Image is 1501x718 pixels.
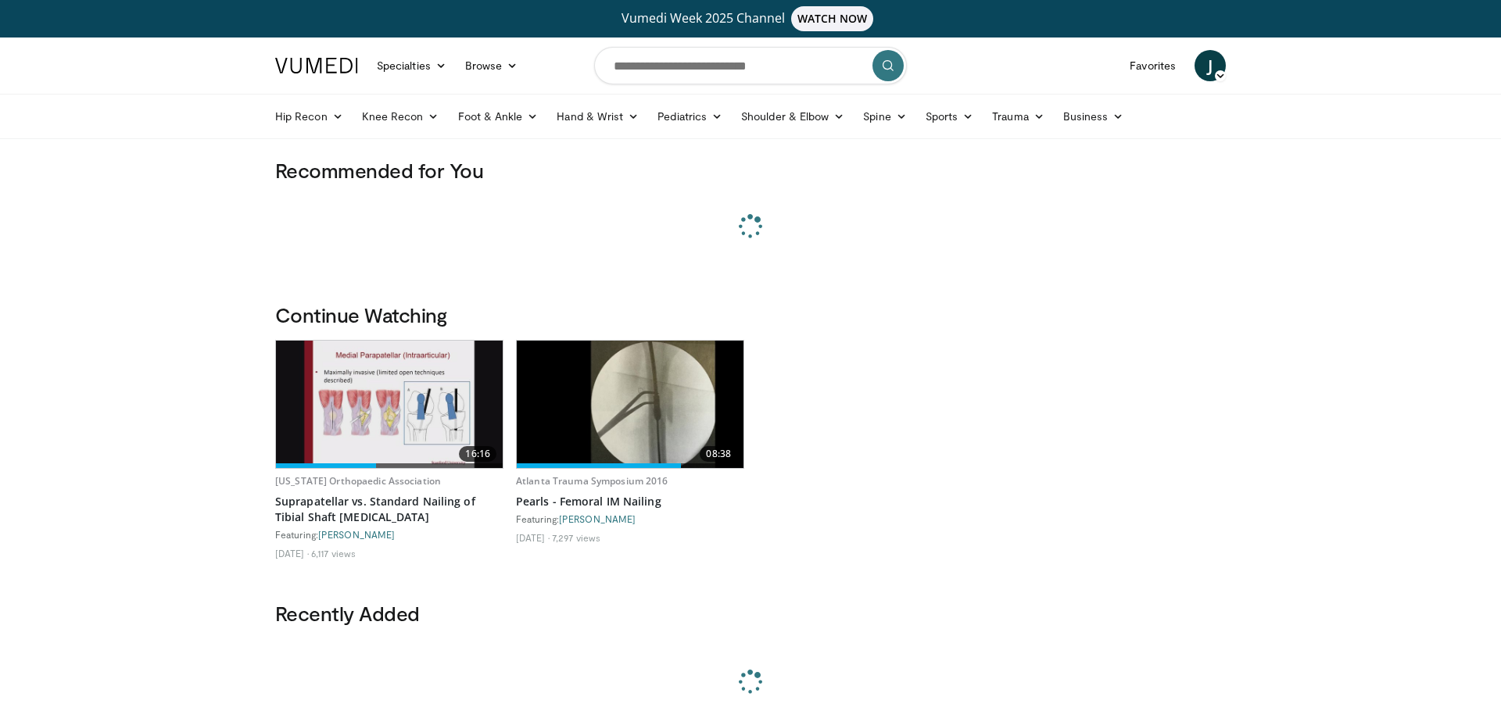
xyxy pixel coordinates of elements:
a: 16:16 [276,341,503,468]
a: [PERSON_NAME] [559,513,636,524]
a: Vumedi Week 2025 ChannelWATCH NOW [278,6,1223,31]
span: 08:38 [700,446,737,462]
img: 015eade9-5888-4711-9b7a-af989517bddb.620x360_q85_upscale.jpg [276,341,503,468]
a: Favorites [1120,50,1185,81]
a: 08:38 [517,341,743,468]
h3: Continue Watching [275,302,1226,327]
h3: Recommended for You [275,158,1226,183]
li: 6,117 views [311,547,356,559]
a: Foot & Ankle [449,101,548,132]
a: Spine [854,101,915,132]
h3: Recently Added [275,601,1226,626]
img: VuMedi Logo [275,58,358,73]
img: c88f13cf-73ae-4f20-8157-847510c3503f.620x360_q85_upscale.jpg [517,341,743,468]
li: [DATE] [516,531,550,544]
a: Shoulder & Elbow [732,101,854,132]
a: Hand & Wrist [547,101,648,132]
a: Suprapatellar vs. Standard Nailing of Tibial Shaft [MEDICAL_DATA] [275,494,503,525]
a: Pearls - Femoral IM Nailing [516,494,744,509]
a: [US_STATE] Orthopaedic Association [275,474,441,488]
a: Hip Recon [266,101,353,132]
input: Search topics, interventions [594,47,907,84]
a: J [1195,50,1226,81]
span: 16:16 [459,446,496,462]
a: Business [1054,101,1134,132]
div: Featuring: [275,528,503,541]
li: 7,297 views [552,531,600,544]
a: [PERSON_NAME] [318,529,395,540]
a: Specialties [367,50,456,81]
li: [DATE] [275,547,309,559]
div: Featuring: [516,513,744,525]
a: Sports [916,101,983,132]
a: Knee Recon [353,101,449,132]
a: Browse [456,50,528,81]
a: Pediatrics [648,101,732,132]
a: Trauma [983,101,1054,132]
a: Atlanta Trauma Symposium 2016 [516,474,668,488]
span: WATCH NOW [791,6,874,31]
